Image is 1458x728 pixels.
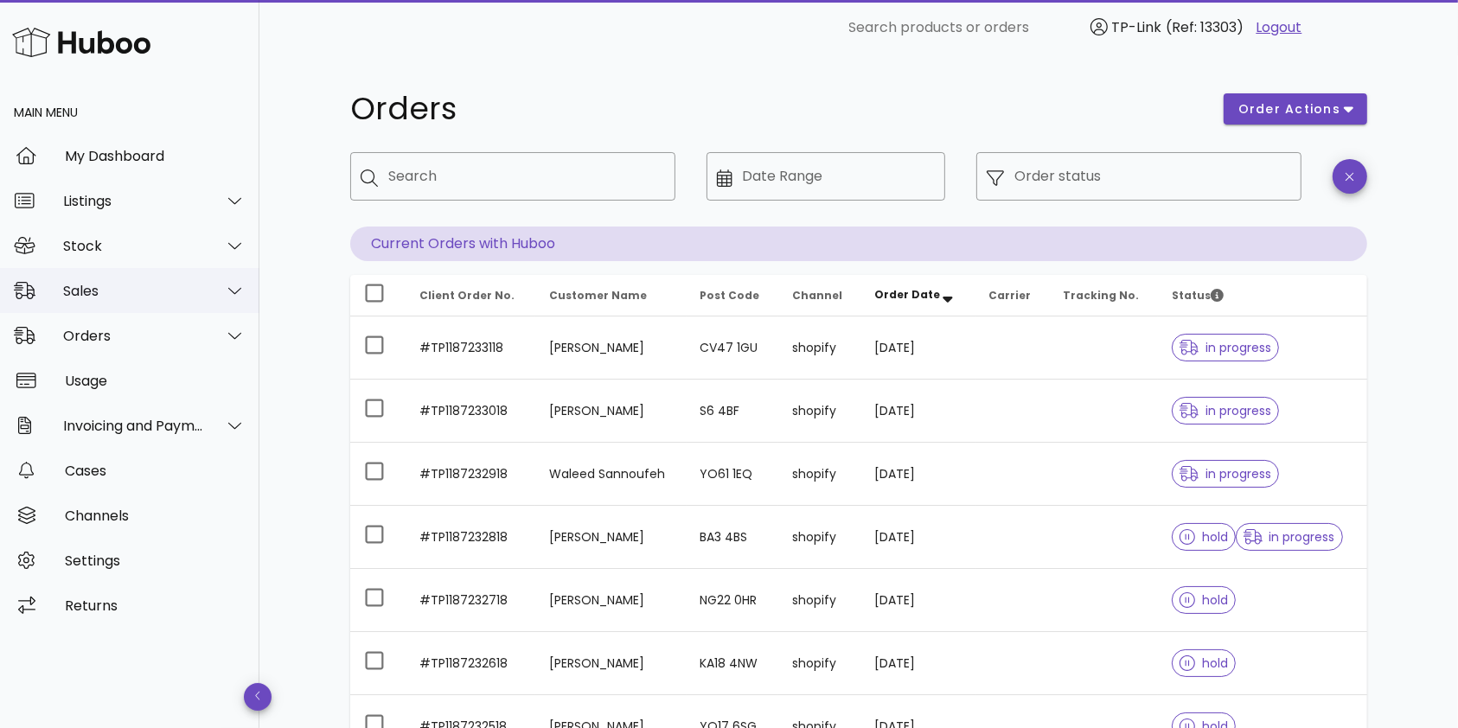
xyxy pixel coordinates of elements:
div: Settings [65,552,246,569]
span: hold [1180,531,1228,543]
td: #TP1187232618 [406,632,535,695]
td: #TP1187232918 [406,443,535,506]
span: Order Date [874,287,940,302]
span: in progress [1244,531,1335,543]
td: [DATE] [860,316,975,380]
span: hold [1180,594,1228,606]
td: [DATE] [860,506,975,569]
span: Post Code [700,288,760,303]
td: [PERSON_NAME] [535,316,687,380]
div: Stock [63,238,204,254]
div: Orders [63,328,204,344]
td: [DATE] [860,380,975,443]
span: hold [1180,657,1228,669]
td: BA3 4BS [687,506,778,569]
span: Customer Name [549,288,647,303]
th: Order Date: Sorted descending. Activate to remove sorting. [860,275,975,316]
td: [DATE] [860,443,975,506]
td: NG22 0HR [687,569,778,632]
p: Current Orders with Huboo [350,227,1367,261]
a: Logout [1257,17,1302,38]
th: Carrier [975,275,1049,316]
span: (Ref: 13303) [1167,17,1244,37]
div: Invoicing and Payments [63,418,204,434]
button: order actions [1224,93,1367,125]
th: Post Code [687,275,778,316]
td: shopify [778,569,860,632]
td: YO61 1EQ [687,443,778,506]
div: Usage [65,373,246,389]
td: #TP1187233018 [406,380,535,443]
td: [DATE] [860,569,975,632]
td: [DATE] [860,632,975,695]
span: in progress [1180,342,1271,354]
td: [PERSON_NAME] [535,506,687,569]
span: Carrier [989,288,1032,303]
td: CV47 1GU [687,316,778,380]
td: S6 4BF [687,380,778,443]
td: shopify [778,316,860,380]
td: shopify [778,443,860,506]
th: Customer Name [535,275,687,316]
span: Client Order No. [419,288,515,303]
td: shopify [778,506,860,569]
span: TP-Link [1112,17,1162,37]
h1: Orders [350,93,1203,125]
span: Status [1172,288,1224,303]
td: #TP1187233118 [406,316,535,380]
th: Status [1158,275,1367,316]
th: Tracking No. [1049,275,1158,316]
div: Returns [65,597,246,614]
div: Listings [63,193,204,209]
td: shopify [778,380,860,443]
td: #TP1187232818 [406,506,535,569]
td: [PERSON_NAME] [535,569,687,632]
img: Huboo Logo [12,23,150,61]
td: Waleed Sannoufeh [535,443,687,506]
th: Channel [778,275,860,316]
span: order actions [1237,100,1341,118]
span: Channel [792,288,842,303]
div: Channels [65,508,246,524]
div: Sales [63,283,204,299]
span: Tracking No. [1063,288,1139,303]
th: Client Order No. [406,275,535,316]
td: #TP1187232718 [406,569,535,632]
span: in progress [1180,468,1271,480]
div: Cases [65,463,246,479]
td: [PERSON_NAME] [535,632,687,695]
td: shopify [778,632,860,695]
span: in progress [1180,405,1271,417]
td: KA18 4NW [687,632,778,695]
td: [PERSON_NAME] [535,380,687,443]
div: My Dashboard [65,148,246,164]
